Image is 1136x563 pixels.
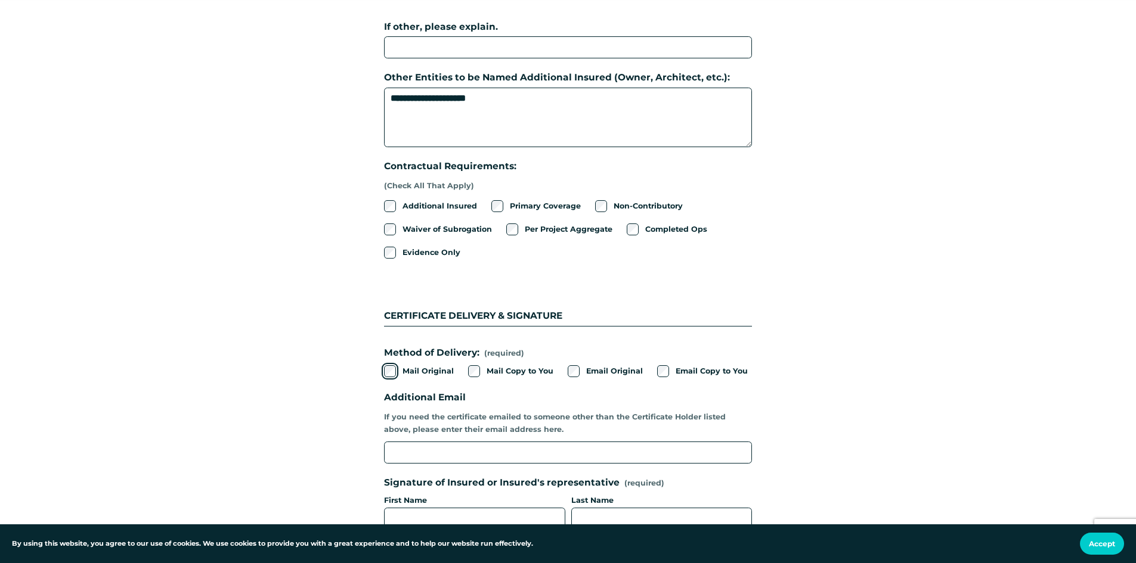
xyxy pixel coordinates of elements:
span: If other, please explain. [384,20,498,35]
span: Accept [1089,539,1115,548]
span: Other Entities to be Named Additional Insured (Owner, Architect, etc.): [384,70,730,85]
span: Additional Insured [403,200,477,212]
span: Signature of Insured or Insured's representative [384,475,620,490]
input: Completed Ops [627,223,639,235]
input: Waiver of Subrogation [384,223,396,235]
span: Email Copy to You [676,365,748,377]
input: Per Project Aggregate [506,223,518,235]
input: Primary Coverage [491,200,503,212]
div: Last Name [571,494,753,508]
input: Additional Insured [384,200,396,212]
input: Email Original [568,365,580,377]
span: Evidence Only [403,247,460,259]
span: Email Original [586,365,643,377]
div: First Name [384,494,565,508]
span: Method of Delivery: [384,346,479,360]
span: (required) [624,480,664,487]
div: CERTIFICATE DELIVERY & SIGNATURE [384,279,752,326]
span: Mail Original [403,365,454,377]
span: Waiver of Subrogation [403,223,492,235]
span: Primary Coverage [510,200,581,212]
p: (Check All That Apply) [384,176,516,195]
span: Additional Email [384,390,466,405]
input: Email Copy to You [657,365,669,377]
input: Mail Copy to You [468,365,480,377]
input: Evidence Only [384,247,396,259]
span: (required) [484,347,524,359]
p: By using this website, you agree to our use of cookies. We use cookies to provide you with a grea... [12,539,533,549]
span: Non-Contributory [614,200,683,212]
input: Non-Contributory [595,200,607,212]
p: If you need the certificate emailed to someone other than the Certificate Holder listed above, pl... [384,408,752,439]
span: Per Project Aggregate [525,223,612,235]
input: Mail Original [384,365,396,377]
span: Completed Ops [645,223,707,235]
span: Contractual Requirements: [384,159,516,174]
button: Accept [1080,533,1124,555]
span: Mail Copy to You [487,365,553,377]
